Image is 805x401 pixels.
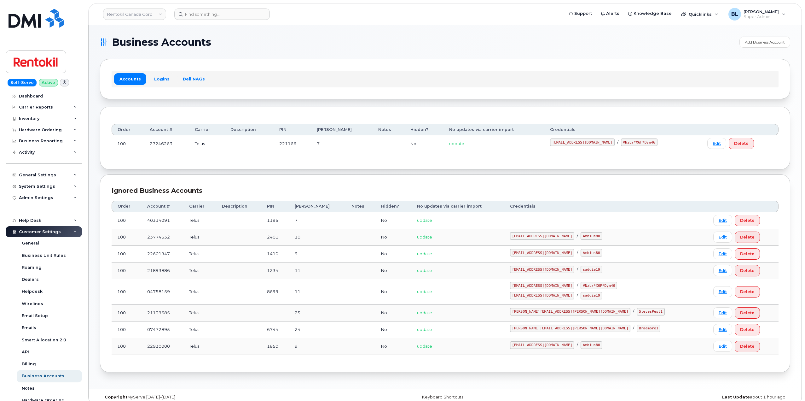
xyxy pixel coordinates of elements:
th: Order [112,124,144,135]
td: 27246263 [144,135,189,152]
td: 23774532 [142,229,183,246]
td: 100 [112,321,142,338]
code: [EMAIL_ADDRESS][DOMAIN_NAME] [510,341,575,349]
code: saddie19 [581,292,602,299]
a: Edit [713,307,732,318]
code: [EMAIL_ADDRESS][DOMAIN_NAME] [510,249,575,257]
th: PIN [274,124,311,135]
td: 100 [112,212,142,229]
span: Delete [740,343,755,349]
th: Account # [144,124,189,135]
span: / [577,292,578,298]
button: Delete [735,215,760,226]
a: Edit [713,248,732,259]
td: 9 [289,338,346,355]
span: Delete [740,234,755,240]
span: update [417,344,432,349]
button: Delete [735,248,760,260]
td: 9 [289,246,346,262]
th: Hidden? [405,124,443,135]
td: No [375,262,411,279]
span: / [577,283,578,288]
th: Carrier [183,201,216,212]
span: Delete [734,140,749,146]
span: / [633,325,634,330]
code: [EMAIL_ADDRESS][DOMAIN_NAME] [510,266,575,273]
td: 22601947 [142,246,183,262]
span: Delete [740,310,755,316]
th: Credentials [544,124,702,135]
th: No updates via carrier import [443,124,544,135]
button: Delete [735,232,760,243]
span: update [417,251,432,256]
th: Description [216,201,261,212]
td: No [375,229,411,246]
span: update [449,141,464,146]
strong: Last Update [722,395,750,399]
th: Notes [373,124,405,135]
span: / [577,233,578,238]
span: update [417,310,432,315]
td: 100 [112,305,142,321]
td: 1410 [261,246,289,262]
code: Ambius80 [581,341,602,349]
span: update [417,268,432,273]
code: VNzLr*X6F*Dyn46 [621,139,657,146]
a: Add Business Account [739,37,790,48]
td: 2401 [261,229,289,246]
td: No [375,279,411,305]
th: Order [112,201,142,212]
td: 1234 [261,262,289,279]
a: Edit [713,265,732,276]
td: Telus [183,338,216,355]
button: Delete [729,138,754,149]
span: update [417,234,432,239]
div: about 1 hour ago [560,395,790,400]
th: Account # [142,201,183,212]
td: No [405,135,443,152]
td: 6744 [261,321,289,338]
td: No [375,321,411,338]
td: Telus [183,212,216,229]
th: No updates via carrier import [411,201,504,212]
code: Ambius80 [581,232,602,240]
span: / [577,267,578,272]
td: 100 [112,246,142,262]
a: Edit [713,324,732,335]
span: update [417,327,432,332]
td: Telus [183,246,216,262]
th: Credentials [504,201,708,212]
td: No [375,212,411,229]
a: Accounts [114,73,146,85]
span: Delete [740,217,755,223]
code: [EMAIL_ADDRESS][DOMAIN_NAME] [550,139,615,146]
td: 100 [112,262,142,279]
td: No [375,246,411,262]
button: Delete [735,341,760,352]
th: PIN [261,201,289,212]
span: update [417,218,432,223]
span: Business Accounts [112,38,211,47]
code: [PERSON_NAME][EMAIL_ADDRESS][PERSON_NAME][DOMAIN_NAME] [510,308,631,315]
td: 221166 [274,135,311,152]
td: No [375,305,411,321]
th: [PERSON_NAME] [311,124,373,135]
span: / [633,309,634,314]
td: 8699 [261,279,289,305]
td: Telus [189,135,225,152]
code: StevesPest1 [637,308,665,315]
span: Delete [740,327,755,333]
td: 100 [112,279,142,305]
td: 22930000 [142,338,183,355]
td: 100 [112,229,142,246]
span: Delete [740,251,755,257]
code: [EMAIL_ADDRESS][DOMAIN_NAME] [510,292,575,299]
th: Description [225,124,274,135]
code: saddie19 [581,266,602,273]
a: Edit [713,286,732,297]
span: Delete [740,289,755,295]
code: VNzLr*X6F*Dyn46 [581,282,617,289]
td: 24 [289,321,346,338]
a: Logins [149,73,175,85]
a: Keyboard Shortcuts [422,395,463,399]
